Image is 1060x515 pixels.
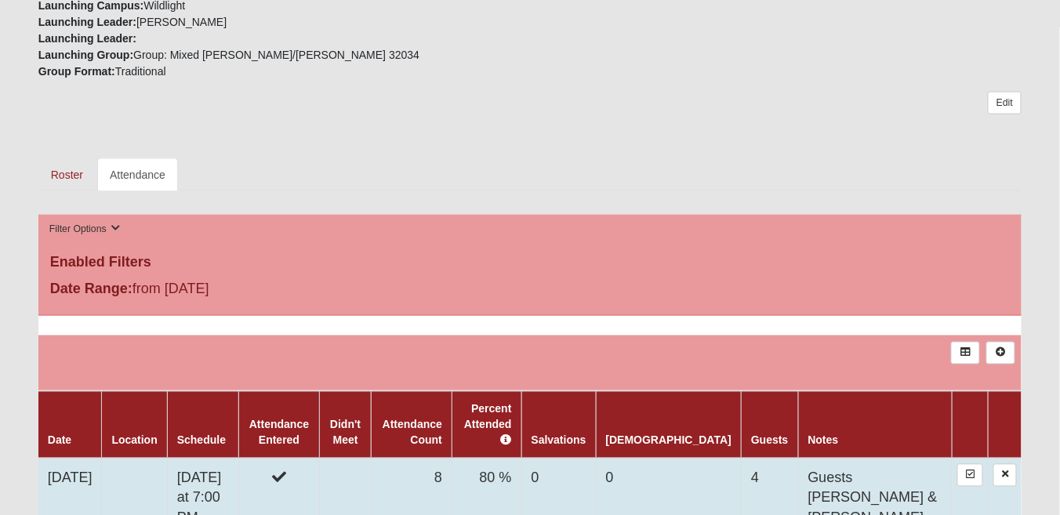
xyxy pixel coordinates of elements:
[521,391,596,459] th: Salvations
[38,65,115,78] strong: Group Format:
[986,342,1015,364] a: Alt+N
[596,391,741,459] th: [DEMOGRAPHIC_DATA]
[464,403,512,447] a: Percent Attended
[177,434,226,447] a: Schedule
[48,434,71,447] a: Date
[38,158,96,191] a: Roster
[383,419,442,447] a: Attendance Count
[957,464,983,487] a: Enter Attendance
[249,419,309,447] a: Attendance Entered
[742,391,798,459] th: Guests
[50,254,1010,271] h4: Enabled Filters
[951,342,980,364] a: Export to Excel
[97,158,178,191] a: Attendance
[38,278,366,303] div: from [DATE]
[38,16,136,28] strong: Launching Leader:
[38,32,136,45] strong: Launching Leader:
[50,278,132,299] label: Date Range:
[988,92,1022,114] a: Edit
[45,221,125,238] button: Filter Options
[808,434,839,447] a: Notes
[111,434,157,447] a: Location
[38,49,133,61] strong: Launching Group:
[330,419,361,447] a: Didn't Meet
[993,464,1017,487] a: Delete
